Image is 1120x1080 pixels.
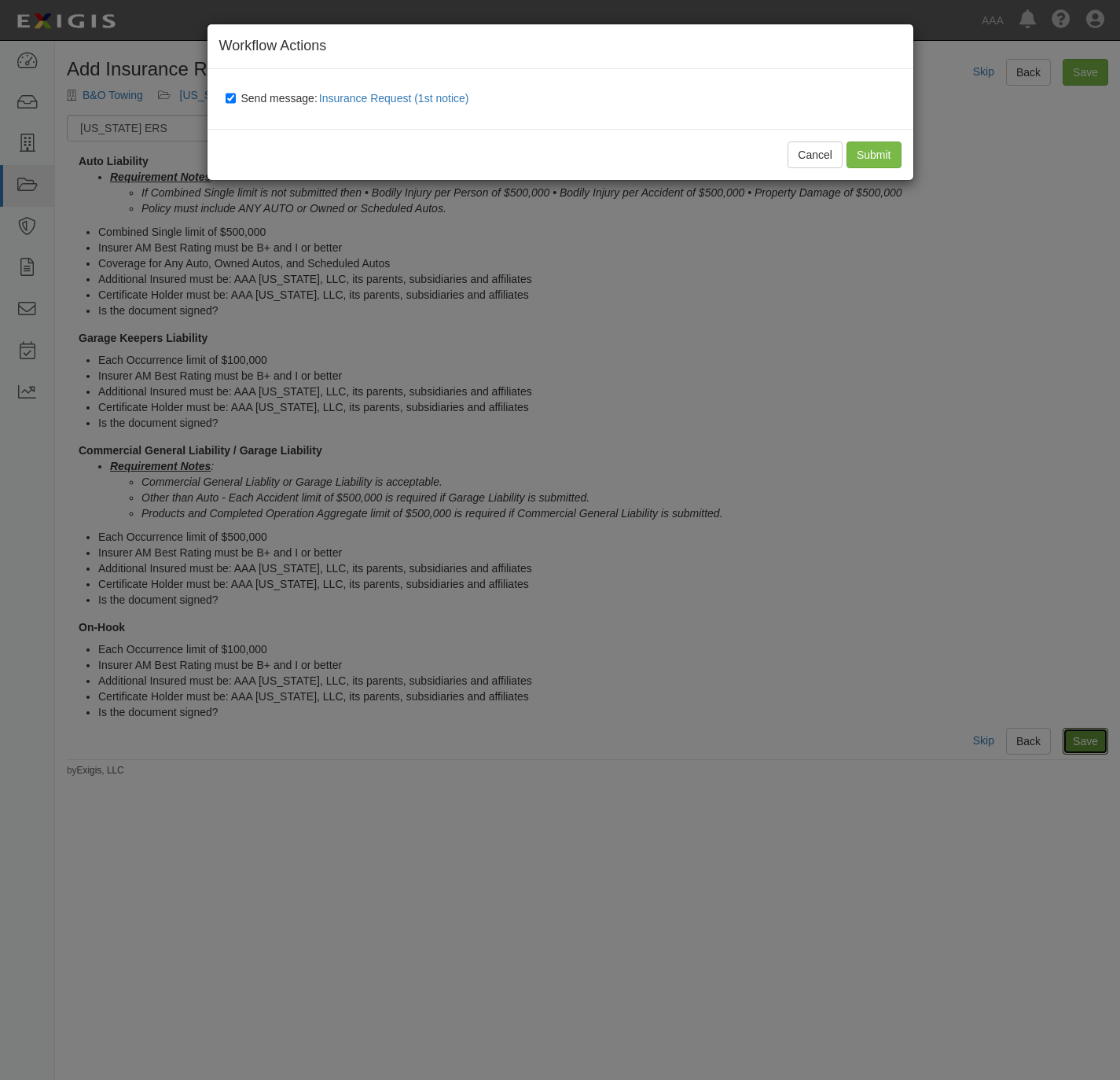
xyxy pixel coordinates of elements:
[846,141,902,168] input: Submit
[319,92,469,105] span: Insurance Request (1st notice)
[318,88,476,108] button: Send message:
[226,92,236,105] input: Send message:Insurance Request (1st notice)
[241,92,476,105] span: Send message:
[219,36,902,57] h4: Workflow Actions
[788,141,843,168] button: Cancel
